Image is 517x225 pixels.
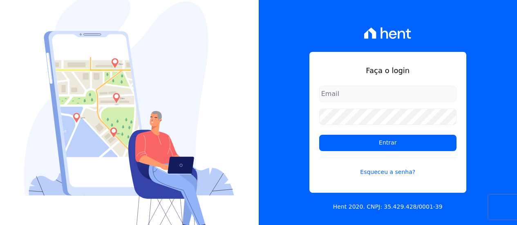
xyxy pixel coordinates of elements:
[319,135,457,151] input: Entrar
[319,86,457,102] input: Email
[333,203,443,211] p: Hent 2020. CNPJ: 35.429.428/0001-39
[319,158,457,176] a: Esqueceu a senha?
[319,65,457,76] h1: Faça o login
